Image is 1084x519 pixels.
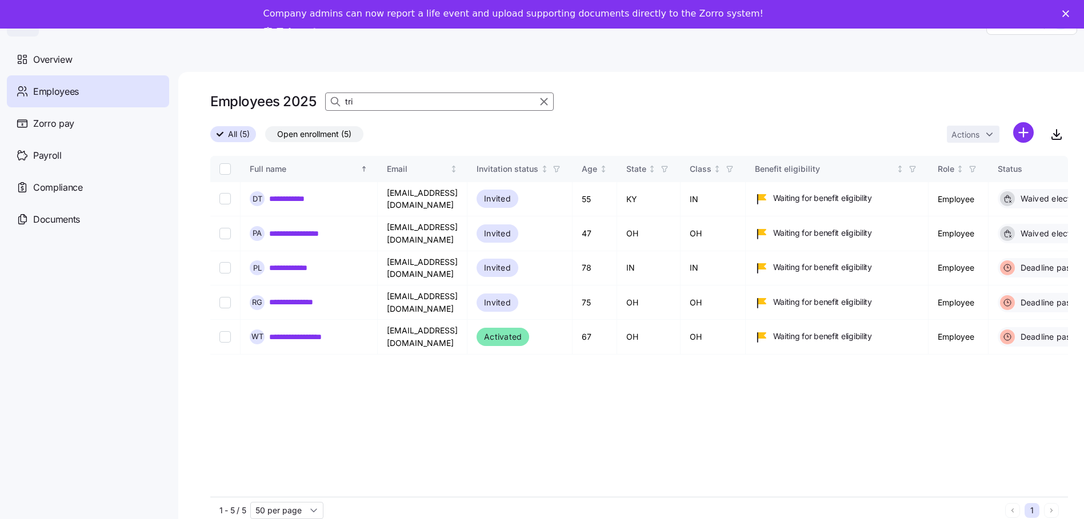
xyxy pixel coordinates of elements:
input: Select record 1 [219,193,231,204]
td: OH [617,216,681,251]
div: Email [387,163,448,175]
span: R G [252,299,262,306]
span: Invited [484,296,511,309]
span: Waived election [1017,193,1082,204]
span: 1 - 5 / 5 [219,505,246,516]
span: Payroll [33,148,62,163]
div: Not sorted [956,165,964,173]
td: OH [681,216,746,251]
div: State [626,163,646,175]
td: Employee [929,251,989,285]
td: IN [681,251,746,285]
span: Waiting for benefit eligibility [773,227,872,239]
div: Not sorted [450,165,458,173]
td: 47 [573,216,617,251]
button: 1 [1025,503,1039,518]
div: Full name [250,163,358,175]
div: Not sorted [713,165,721,173]
th: RoleNot sorted [929,156,989,182]
a: Overview [7,43,169,75]
span: P L [253,264,262,272]
div: Close [1062,10,1074,17]
div: Role [938,163,954,175]
td: 55 [573,182,617,216]
div: Invitation status [477,163,538,175]
span: Compliance [33,180,83,195]
div: Not sorted [1067,165,1075,173]
div: Not sorted [599,165,607,173]
a: Payroll [7,139,169,171]
a: Employees [7,75,169,107]
div: Age [582,163,597,175]
span: Documents [33,212,80,227]
span: Waiting for benefit eligibility [773,296,872,308]
div: Class [690,163,711,175]
div: Sorted ascending [360,165,368,173]
input: Select record 5 [219,331,231,343]
td: OH [617,320,681,354]
svg: add icon [1013,122,1034,143]
span: P A [253,230,262,237]
td: Employee [929,182,989,216]
button: Actions [947,126,999,143]
span: Waiting for benefit eligibility [773,331,872,342]
input: Select record 4 [219,297,231,308]
input: Search Employees [325,92,554,111]
td: Employee [929,285,989,320]
span: All (5) [228,127,250,142]
input: Select record 2 [219,228,231,239]
td: Employee [929,320,989,354]
div: Not sorted [648,165,656,173]
td: 67 [573,320,617,354]
td: OH [681,285,746,320]
input: Select record 3 [219,262,231,273]
span: Waived election [1017,228,1082,239]
th: StateNot sorted [617,156,681,182]
span: Waiting for benefit eligibility [773,192,872,204]
span: D T [253,195,262,203]
button: Next page [1044,503,1059,518]
td: 78 [573,251,617,285]
th: Benefit eligibilityNot sorted [746,156,929,182]
h1: Employees 2025 [210,92,316,110]
th: AgeNot sorted [573,156,617,182]
span: Employees [33,85,79,99]
div: Benefit eligibility [755,163,894,175]
a: Documents [7,203,169,235]
td: KY [617,182,681,216]
td: [EMAIL_ADDRESS][DOMAIN_NAME] [378,216,467,251]
td: [EMAIL_ADDRESS][DOMAIN_NAME] [378,285,467,320]
td: Employee [929,216,989,251]
div: Not sorted [541,165,549,173]
span: Zorro pay [33,116,74,131]
td: IN [681,182,746,216]
a: Compliance [7,171,169,203]
td: OH [617,285,681,320]
span: Actions [951,131,979,139]
a: Take a tour [263,26,335,39]
td: [EMAIL_ADDRESS][DOMAIN_NAME] [378,251,467,285]
span: Invited [484,261,511,275]
td: IN [617,251,681,285]
span: Activated [484,330,522,344]
div: Status [998,163,1066,175]
td: 75 [573,285,617,320]
th: ClassNot sorted [681,156,746,182]
th: Invitation statusNot sorted [467,156,573,182]
th: EmailNot sorted [378,156,467,182]
td: [EMAIL_ADDRESS][DOMAIN_NAME] [378,320,467,354]
span: Invited [484,192,511,206]
span: Waiting for benefit eligibility [773,261,872,273]
a: Zorro pay [7,107,169,139]
th: Full nameSorted ascending [241,156,378,182]
span: Overview [33,53,72,67]
td: OH [681,320,746,354]
button: Previous page [1005,503,1020,518]
div: Company admins can now report a life event and upload supporting documents directly to the Zorro ... [263,8,763,19]
td: [EMAIL_ADDRESS][DOMAIN_NAME] [378,182,467,216]
span: W T [251,333,263,340]
span: Open enrollment (5) [277,127,351,142]
input: Select all records [219,163,231,175]
span: Invited [484,227,511,240]
div: Not sorted [896,165,904,173]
